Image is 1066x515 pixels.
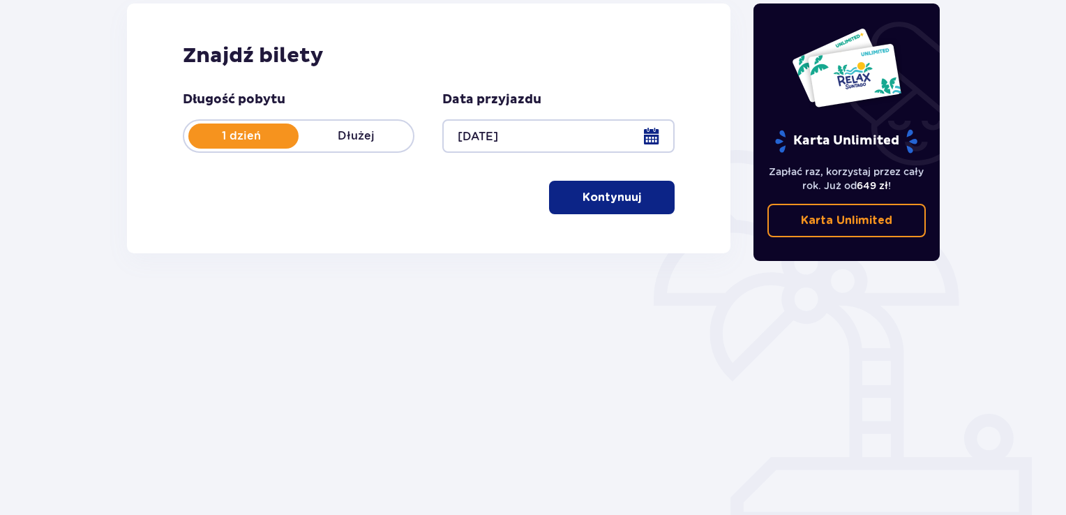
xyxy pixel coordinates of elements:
p: Data przyjazdu [442,91,541,108]
p: 1 dzień [184,128,299,144]
a: Karta Unlimited [767,204,926,237]
p: Dłużej [299,128,413,144]
h2: Znajdź bilety [183,43,675,69]
p: Kontynuuj [583,190,641,205]
p: Karta Unlimited [774,129,919,154]
button: Kontynuuj [549,181,675,214]
p: Karta Unlimited [801,213,892,228]
p: Zapłać raz, korzystaj przez cały rok. Już od ! [767,165,926,193]
span: 649 zł [857,180,888,191]
p: Długość pobytu [183,91,285,108]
